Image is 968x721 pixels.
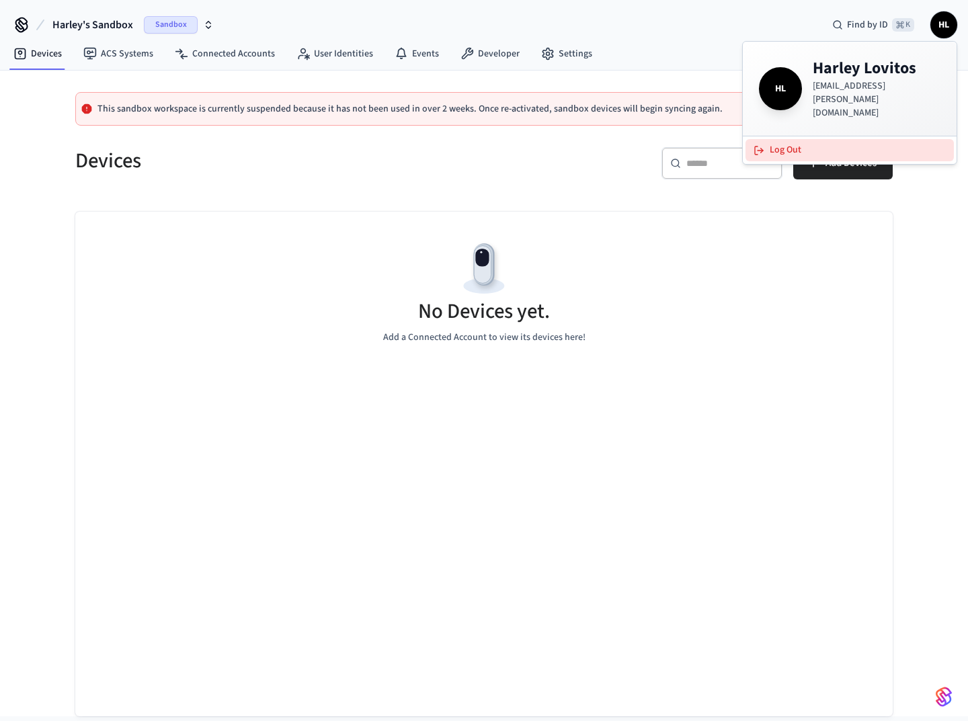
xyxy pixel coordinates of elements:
[892,18,914,32] span: ⌘ K
[813,58,940,79] h4: Harley Lovitos
[418,298,550,325] h5: No Devices yet.
[73,42,164,66] a: ACS Systems
[847,18,888,32] span: Find by ID
[384,42,450,66] a: Events
[932,13,956,37] span: HL
[164,42,286,66] a: Connected Accounts
[762,70,799,108] span: HL
[97,103,723,114] p: This sandbox workspace is currently suspended because it has not been used in over 2 weeks. Once ...
[454,239,514,299] img: Devices Empty State
[936,686,952,708] img: SeamLogoGradient.69752ec5.svg
[75,147,476,175] h5: Devices
[144,16,198,34] span: Sandbox
[813,79,940,120] p: [EMAIL_ADDRESS][PERSON_NAME][DOMAIN_NAME]
[450,42,530,66] a: Developer
[930,11,957,38] button: HL
[3,42,73,66] a: Devices
[286,42,384,66] a: User Identities
[821,13,925,37] div: Find by ID⌘ K
[52,17,133,33] span: Harley's Sandbox
[383,331,586,345] p: Add a Connected Account to view its devices here!
[745,139,954,161] button: Log Out
[530,42,603,66] a: Settings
